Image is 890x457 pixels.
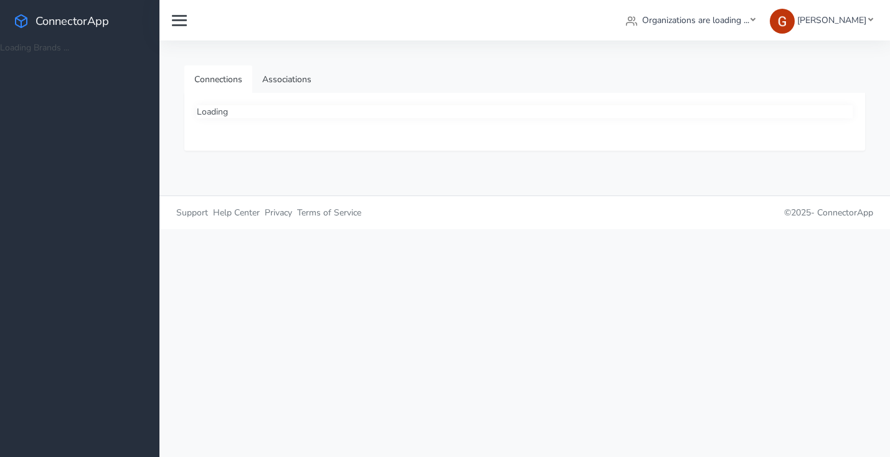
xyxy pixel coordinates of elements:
span: Terms of Service [297,207,361,219]
span: ConnectorApp [36,13,109,29]
span: Help Center [213,207,260,219]
p: © 2025 - [534,206,874,219]
img: Greg Clemmons [770,9,795,34]
span: Support [176,207,208,219]
span: Organizations are loading ... [642,14,749,26]
a: Connections [184,65,252,93]
a: [PERSON_NAME] [765,9,878,32]
span: [PERSON_NAME] [797,14,866,26]
span: ConnectorApp [817,207,873,219]
span: Privacy [265,207,292,219]
a: Organizations are loading ... [621,9,760,32]
a: Associations [252,65,321,93]
div: Loading [197,105,853,118]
